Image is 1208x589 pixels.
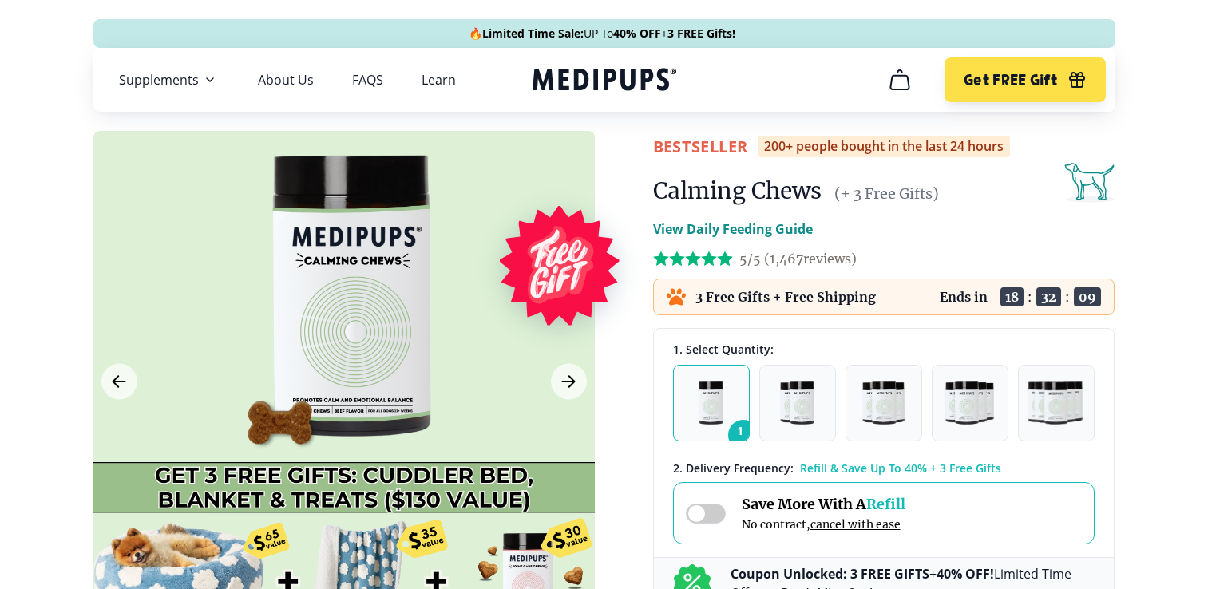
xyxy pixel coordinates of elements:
[731,565,929,583] b: Coupon Unlocked: 3 FREE GIFTS
[742,517,905,532] span: No contract,
[940,289,988,305] p: Ends in
[673,342,1095,357] div: 1. Select Quantity:
[119,70,220,89] button: Supplements
[945,381,994,425] img: Pack of 4 - Natural Dog Supplements
[964,71,1057,89] span: Get FREE Gift
[1065,289,1070,305] span: :
[780,381,814,425] img: Pack of 2 - Natural Dog Supplements
[352,72,383,88] a: FAQS
[728,420,758,450] span: 1
[862,381,904,425] img: Pack of 3 - Natural Dog Supplements
[673,461,794,476] span: 2 . Delivery Frequency:
[469,26,735,42] span: 🔥 UP To +
[866,495,905,513] span: Refill
[834,184,939,203] span: (+ 3 Free Gifts)
[881,61,919,99] button: cart
[673,365,750,441] button: 1
[742,495,905,513] span: Save More With A
[699,381,723,425] img: Pack of 1 - Natural Dog Supplements
[695,289,876,305] p: 3 Free Gifts + Free Shipping
[1028,289,1032,305] span: :
[758,136,1010,157] div: 200+ people bought in the last 24 hours
[945,57,1105,102] button: Get FREE Gift
[653,136,748,157] span: BestSeller
[653,219,813,239] p: View Daily Feeding Guide
[1000,287,1024,306] span: 18
[739,251,857,267] span: 5/5 ( 1,467 reviews)
[422,72,456,88] a: Learn
[101,364,137,400] button: Previous Image
[1036,287,1061,306] span: 32
[551,364,587,400] button: Next Image
[810,517,901,532] span: cancel with ease
[800,461,1001,476] span: Refill & Save Up To 40% + 3 Free Gifts
[258,72,314,88] a: About Us
[119,72,199,88] span: Supplements
[653,176,822,205] h1: Calming Chews
[1028,381,1085,425] img: Pack of 5 - Natural Dog Supplements
[533,65,676,97] a: Medipups
[937,565,994,583] b: 40% OFF!
[1074,287,1101,306] span: 09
